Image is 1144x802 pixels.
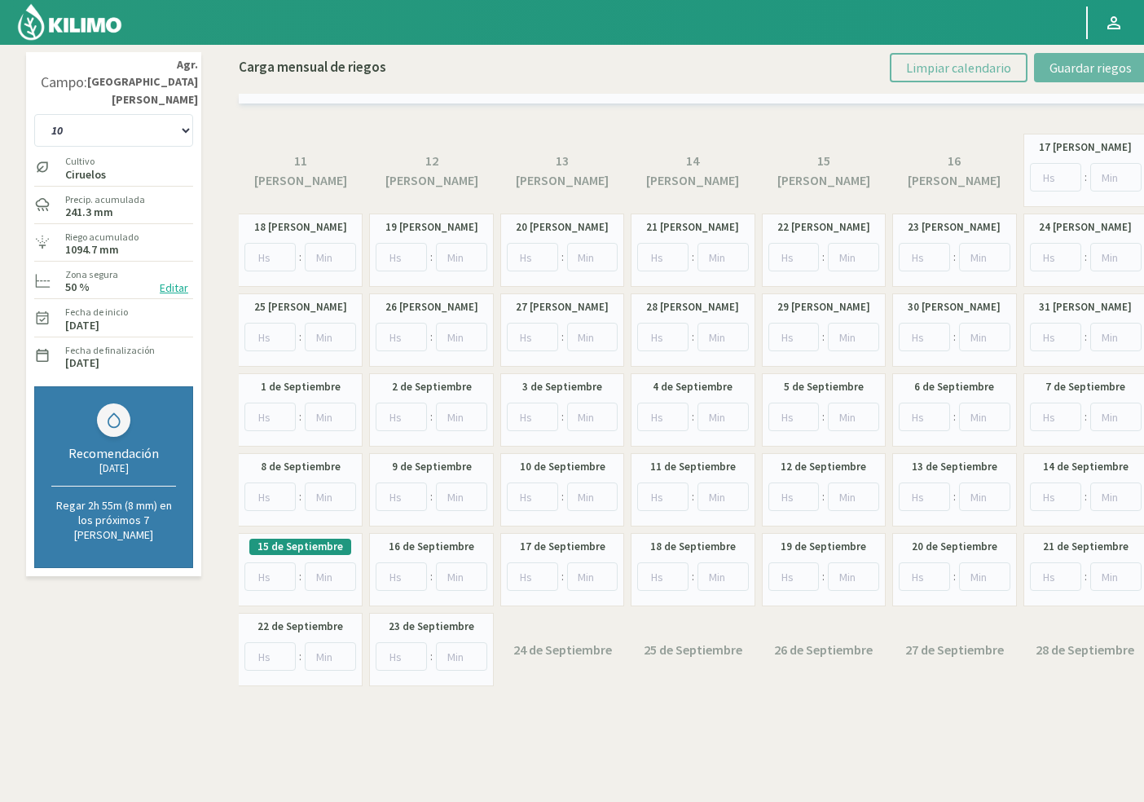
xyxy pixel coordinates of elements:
[637,323,689,351] input: Hs
[697,243,749,271] input: Min
[376,403,427,431] input: Hs
[1043,459,1129,475] label: 14 de Septiembre
[305,403,356,431] input: Min
[516,219,609,236] label: 20 [PERSON_NAME]
[65,358,99,368] label: [DATE]
[244,323,296,351] input: Hs
[436,323,487,351] input: Min
[1030,562,1081,591] input: Hs
[784,379,864,395] label: 5 de Septiembre
[520,459,605,475] label: 10 de Septiembre
[561,328,564,346] span: :
[567,243,618,271] input: Min
[65,320,99,331] label: [DATE]
[828,562,879,591] input: Min
[959,403,1010,431] input: Min
[912,459,997,475] label: 13 de Septiembre
[899,562,950,591] input: Hs
[953,328,956,346] span: :
[392,459,472,475] label: 9 de Septiembre
[87,56,198,108] strong: Agr. [GEOGRAPHIC_DATA][PERSON_NAME]
[376,642,427,671] input: Hs
[305,642,356,671] input: Min
[1085,568,1087,585] span: :
[1090,163,1142,192] input: Min
[822,408,825,425] span: :
[522,379,602,395] label: 3 de Septiembre
[899,483,950,511] input: Hs
[244,483,296,511] input: Hs
[899,243,950,271] input: Hs
[507,562,558,591] input: Hs
[906,59,1011,76] span: Limpiar calendario
[299,488,301,505] span: :
[953,408,956,425] span: :
[1036,640,1134,659] label: 28 de Septiembre
[1030,323,1081,351] input: Hs
[768,562,820,591] input: Hs
[65,343,155,358] label: Fecha de finalización
[430,488,433,505] span: :
[65,282,90,293] label: 50 %
[299,249,301,266] span: :
[244,562,296,591] input: Hs
[781,459,866,475] label: 12 de Septiembre
[567,323,618,351] input: Min
[1085,328,1087,346] span: :
[770,151,878,191] label: 15 [PERSON_NAME]
[697,562,749,591] input: Min
[392,379,472,395] label: 2 de Septiembre
[385,299,478,315] label: 26 [PERSON_NAME]
[389,619,474,635] label: 23 de Septiembre
[768,483,820,511] input: Hs
[768,243,820,271] input: Hs
[261,379,341,395] label: 1 de Septiembre
[777,219,870,236] label: 22 [PERSON_NAME]
[516,299,609,315] label: 27 [PERSON_NAME]
[692,328,694,346] span: :
[436,243,487,271] input: Min
[436,562,487,591] input: Min
[1090,562,1142,591] input: Min
[822,488,825,505] span: :
[305,243,356,271] input: Min
[41,74,87,90] div: Campo:
[959,243,1010,271] input: Min
[51,461,176,475] div: [DATE]
[1090,323,1142,351] input: Min
[639,151,746,191] label: 14 [PERSON_NAME]
[953,249,956,266] span: :
[567,562,618,591] input: Min
[1030,243,1081,271] input: Hs
[385,219,478,236] label: 19 [PERSON_NAME]
[261,459,341,475] label: 8 de Septiembre
[376,483,427,511] input: Hs
[430,648,433,665] span: :
[777,299,870,315] label: 29 [PERSON_NAME]
[768,403,820,431] input: Hs
[65,154,106,169] label: Cultivo
[890,53,1027,82] button: Limpiar calendario
[299,328,301,346] span: :
[65,170,106,180] label: Ciruelos
[899,323,950,351] input: Hs
[65,245,119,255] label: 1094.7 mm
[299,568,301,585] span: :
[653,379,733,395] label: 4 de Septiembre
[436,642,487,671] input: Min
[637,403,689,431] input: Hs
[692,568,694,585] span: :
[908,299,1001,315] label: 30 [PERSON_NAME]
[828,323,879,351] input: Min
[908,219,1001,236] label: 23 [PERSON_NAME]
[905,640,1004,659] label: 27 de Septiembre
[1039,219,1132,236] label: 24 [PERSON_NAME]
[822,568,825,585] span: :
[1039,139,1132,156] label: 17 [PERSON_NAME]
[561,249,564,266] span: :
[697,403,749,431] input: Min
[1085,169,1087,186] span: :
[828,403,879,431] input: Min
[305,483,356,511] input: Min
[953,568,956,585] span: :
